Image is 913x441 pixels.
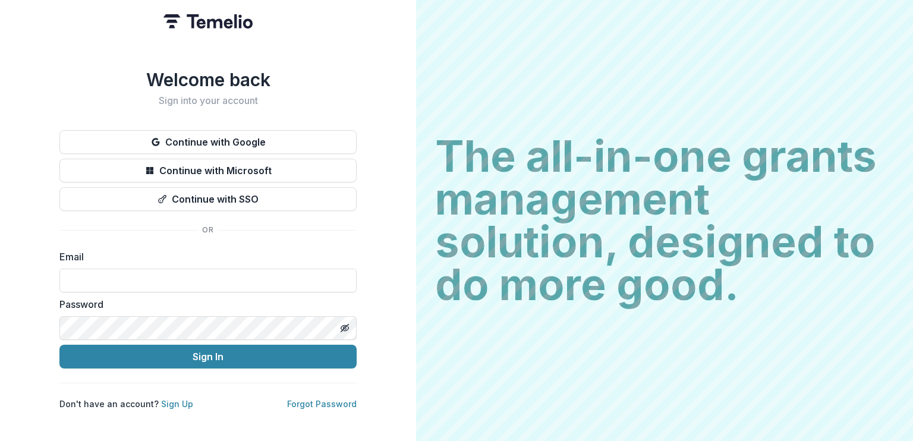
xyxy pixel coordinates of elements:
label: Password [59,297,350,311]
h2: Sign into your account [59,95,357,106]
a: Forgot Password [287,399,357,409]
p: Don't have an account? [59,398,193,410]
button: Sign In [59,345,357,368]
button: Toggle password visibility [335,319,354,338]
button: Continue with SSO [59,187,357,211]
button: Continue with Google [59,130,357,154]
img: Temelio [163,14,253,29]
h1: Welcome back [59,69,357,90]
button: Continue with Microsoft [59,159,357,182]
label: Email [59,250,350,264]
a: Sign Up [161,399,193,409]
